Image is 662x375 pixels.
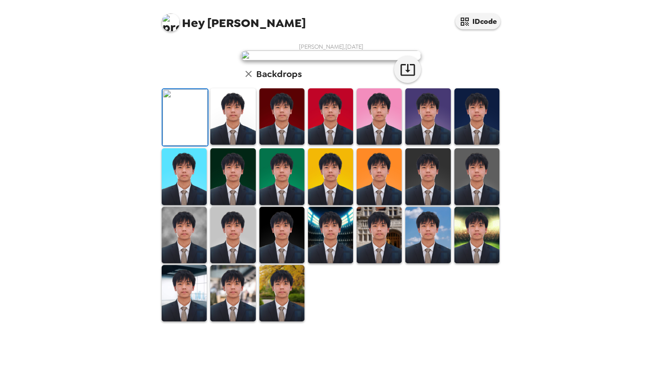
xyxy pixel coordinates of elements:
img: Original [163,89,208,146]
h6: Backdrops [256,67,302,81]
span: [PERSON_NAME] [162,9,306,29]
span: Hey [182,15,204,31]
span: [PERSON_NAME] , [DATE] [299,43,363,50]
button: IDcode [455,14,500,29]
img: profile pic [162,14,180,32]
img: user [241,50,421,60]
